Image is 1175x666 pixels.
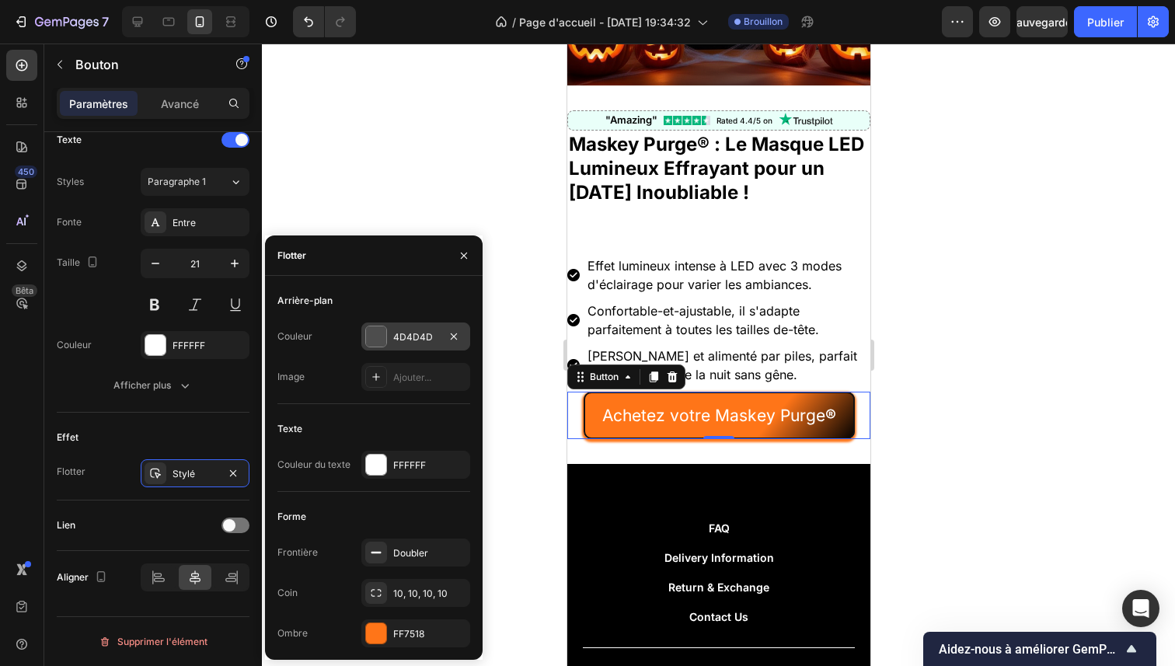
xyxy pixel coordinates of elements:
[277,423,302,434] font: Texte
[18,166,34,177] font: 450
[277,627,308,639] font: Ombre
[57,339,92,350] font: Couleur
[512,16,516,29] font: /
[277,587,298,598] font: Coin
[939,642,1122,657] span: Help us improve GemPages!
[57,256,80,268] font: Taille
[567,44,870,666] iframe: Zone de conception
[393,371,431,383] font: Ajouter...
[57,134,82,145] font: Texte
[277,511,306,522] font: Forme
[277,371,305,382] font: Image
[1087,16,1124,29] font: Publier
[393,628,424,640] font: FF7518
[141,168,249,196] button: Paragraphe 1
[173,340,205,351] font: FFFFFF
[57,571,89,583] font: Aligner
[113,379,171,391] font: Afficher plus
[1122,590,1159,627] div: Ouvrir Intercom Messenger
[57,371,249,399] button: Afficher plus
[293,6,356,37] div: Annuler/Rétablir
[277,459,350,470] font: Couleur du texte
[16,285,33,296] font: Bêta
[173,468,195,479] font: Stylé
[277,249,306,261] font: Flotter
[939,640,1141,658] button: Afficher l'enquête - Aidez-nous à améliorer GemPages !
[57,176,84,187] font: Styles
[102,14,109,30] font: 7
[744,16,783,27] font: Brouillon
[393,588,448,599] font: 10, 10, 10, 10
[75,57,119,72] font: Bouton
[173,217,196,228] font: Entre
[1009,16,1076,29] font: Sauvegarder
[277,295,333,306] font: Arrière-plan
[148,176,206,187] font: Paragraphe 1
[393,459,426,471] font: FFFFFF
[57,466,85,477] font: Flotter
[277,546,318,558] font: Frontière
[6,6,116,37] button: 7
[57,519,75,531] font: Lien
[1074,6,1137,37] button: Publier
[57,216,82,228] font: Fonte
[1016,6,1068,37] button: Sauvegarder
[75,55,207,74] p: Bouton
[393,547,428,559] font: Doubler
[939,642,1140,657] font: Aidez-nous à améliorer GemPages !
[69,97,128,110] font: Paramètres
[57,629,249,654] button: Supprimer l'élément
[519,16,691,29] font: Page d'accueil - [DATE] 19:34:32
[161,97,199,110] font: Avancé
[277,330,312,342] font: Couleur
[57,431,78,443] font: Effet
[393,331,433,343] font: 4D4D4D
[117,636,207,647] font: Supprimer l'élément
